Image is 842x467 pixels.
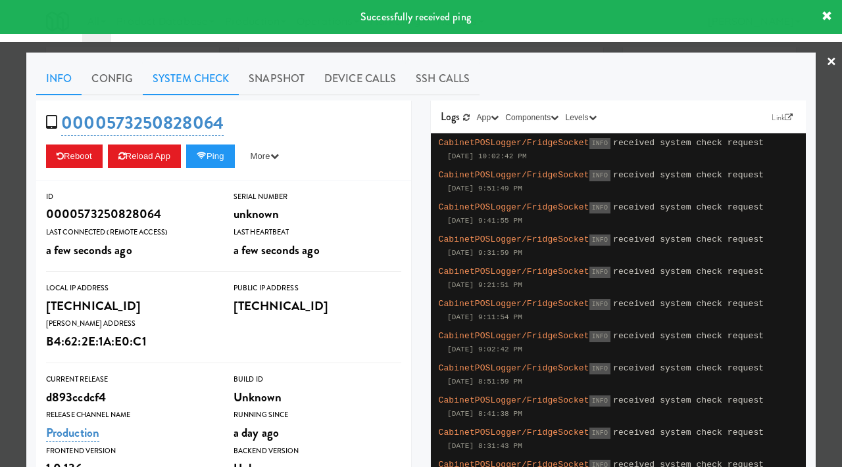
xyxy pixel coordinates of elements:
[589,138,610,149] span: INFO
[234,386,401,409] div: Unknown
[234,373,401,386] div: Build Id
[447,249,522,257] span: [DATE] 9:31:59 PM
[447,410,522,418] span: [DATE] 8:41:38 PM
[589,170,610,181] span: INFO
[439,202,589,212] span: CabinetPOSLogger/FridgeSocket
[502,111,562,124] button: Components
[82,62,143,95] a: Config
[46,226,214,239] div: Last Connected (Remote Access)
[46,203,214,225] div: 0000573250828064
[46,282,214,295] div: Local IP Address
[613,395,764,405] span: received system check request
[234,445,401,458] div: Backend Version
[439,428,589,437] span: CabinetPOSLogger/FridgeSocket
[234,190,401,204] div: Serial Number
[360,9,471,24] span: Successfully received ping
[439,267,589,277] span: CabinetPOSLogger/FridgeSocket
[186,145,235,168] button: Ping
[439,234,589,244] span: CabinetPOSLogger/FridgeSocket
[589,299,610,310] span: INFO
[439,138,589,148] span: CabinetPOSLogger/FridgeSocket
[46,330,214,353] div: B4:62:2E:1A:E0:C1
[613,170,764,180] span: received system check request
[46,190,214,204] div: ID
[46,373,214,386] div: Current Release
[447,378,522,386] span: [DATE] 8:51:59 PM
[406,62,480,95] a: SSH Calls
[239,62,314,95] a: Snapshot
[314,62,406,95] a: Device Calls
[589,267,610,278] span: INFO
[768,111,796,124] a: Link
[613,299,764,309] span: received system check request
[46,241,132,259] span: a few seconds ago
[46,295,214,317] div: [TECHNICAL_ID]
[447,152,527,160] span: [DATE] 10:02:42 PM
[439,331,589,341] span: CabinetPOSLogger/FridgeSocket
[439,363,589,373] span: CabinetPOSLogger/FridgeSocket
[36,62,82,95] a: Info
[234,282,401,295] div: Public IP Address
[613,138,764,148] span: received system check request
[447,281,522,289] span: [DATE] 9:21:51 PM
[46,386,214,409] div: d893ccdcf4
[46,317,214,330] div: [PERSON_NAME] Address
[589,331,610,342] span: INFO
[46,445,214,458] div: Frontend Version
[447,345,522,353] span: [DATE] 9:02:42 PM
[613,428,764,437] span: received system check request
[441,109,460,124] span: Logs
[234,295,401,317] div: [TECHNICAL_ID]
[613,202,764,212] span: received system check request
[589,428,610,439] span: INFO
[234,409,401,422] div: Running Since
[240,145,289,168] button: More
[234,203,401,225] div: unknown
[61,110,224,136] a: 0000573250828064
[447,313,522,321] span: [DATE] 9:11:54 PM
[589,395,610,407] span: INFO
[613,363,764,373] span: received system check request
[447,442,522,450] span: [DATE] 8:31:43 PM
[234,241,320,259] span: a few seconds ago
[562,111,599,124] button: Levels
[589,202,610,213] span: INFO
[826,42,837,83] a: ×
[474,111,503,124] button: App
[46,424,99,442] a: Production
[613,267,764,277] span: received system check request
[439,299,589,309] span: CabinetPOSLogger/FridgeSocket
[234,226,401,239] div: Last Heartbeat
[143,62,239,95] a: System Check
[108,145,181,168] button: Reload App
[439,395,589,405] span: CabinetPOSLogger/FridgeSocket
[234,424,279,441] span: a day ago
[46,145,103,168] button: Reboot
[439,170,589,180] span: CabinetPOSLogger/FridgeSocket
[46,409,214,422] div: Release Channel Name
[447,185,522,192] span: [DATE] 9:51:49 PM
[613,234,764,244] span: received system check request
[589,363,610,374] span: INFO
[447,217,522,225] span: [DATE] 9:41:55 PM
[589,234,610,246] span: INFO
[613,331,764,341] span: received system check request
